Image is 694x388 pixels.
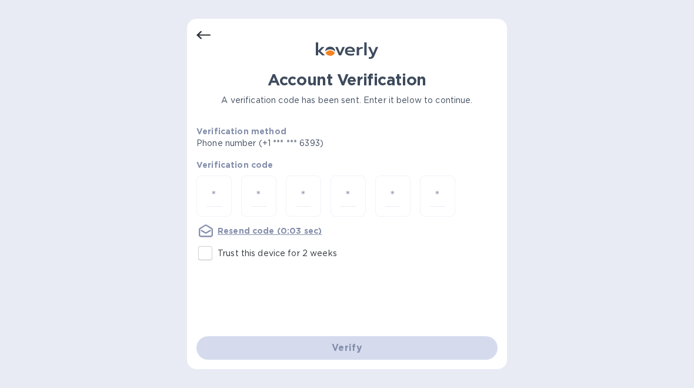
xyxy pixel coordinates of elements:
p: Phone number (+1 *** *** 6393) [196,137,413,150]
p: Verification code [196,159,498,171]
h1: Account Verification [196,71,498,89]
b: Verification method [196,127,286,136]
p: Trust this device for 2 weeks [218,247,337,260]
u: Resend code (0:03 sec) [218,226,322,236]
p: A verification code has been sent. Enter it below to continue. [196,94,498,107]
